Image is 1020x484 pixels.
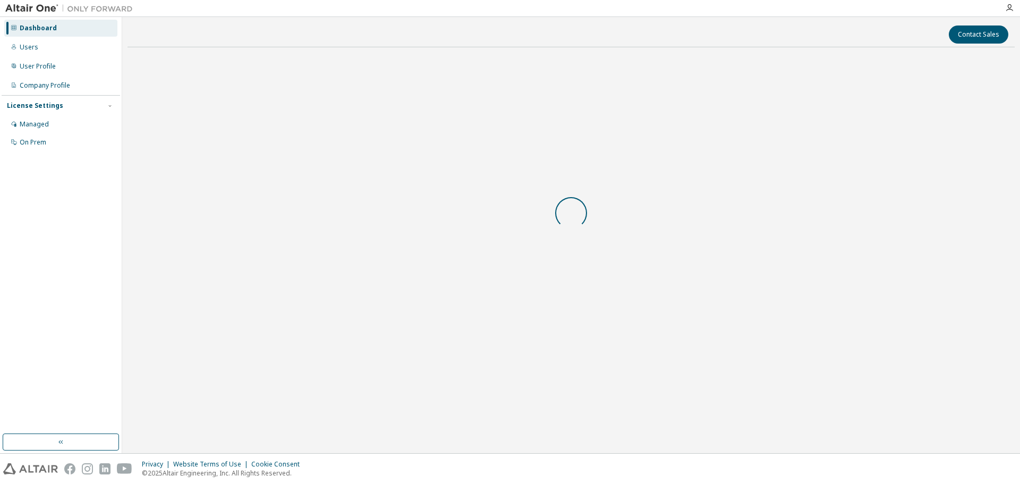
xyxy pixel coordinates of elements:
div: On Prem [20,138,46,147]
div: Users [20,43,38,52]
div: Company Profile [20,81,70,90]
p: © 2025 Altair Engineering, Inc. All Rights Reserved. [142,469,306,478]
div: User Profile [20,62,56,71]
img: altair_logo.svg [3,463,58,474]
img: linkedin.svg [99,463,110,474]
img: facebook.svg [64,463,75,474]
button: Contact Sales [949,26,1008,44]
div: Dashboard [20,24,57,32]
div: Website Terms of Use [173,460,251,469]
div: License Settings [7,101,63,110]
img: Altair One [5,3,138,14]
img: instagram.svg [82,463,93,474]
div: Privacy [142,460,173,469]
img: youtube.svg [117,463,132,474]
div: Managed [20,120,49,129]
div: Cookie Consent [251,460,306,469]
